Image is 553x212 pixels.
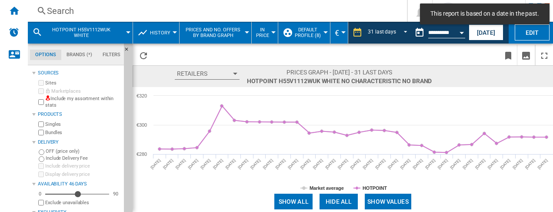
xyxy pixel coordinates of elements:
[38,111,120,118] div: Products
[247,68,432,77] span: Prices graph - [DATE] - 31 last days
[300,158,311,170] tspan: [DATE]
[38,88,44,94] input: Marketplaces
[37,191,43,197] div: 0
[262,158,274,170] tspan: [DATE]
[368,29,396,35] div: 31 last days
[335,28,339,37] span: €
[97,50,126,60] md-tab-item: Filters
[45,190,109,199] md-slider: Availability
[412,158,424,170] tspan: [DATE]
[135,45,152,65] button: Reload
[515,24,550,40] button: Edit
[30,50,61,60] md-tab-item: Options
[137,151,147,157] tspan: €280
[38,200,44,205] input: Display delivery price
[274,194,313,209] button: Show all
[162,158,174,170] tspan: [DATE]
[137,122,147,128] tspan: €300
[45,163,120,169] label: Include delivery price
[45,95,120,109] label: Include my assortment within stats
[38,70,120,77] div: Sources
[362,158,374,170] tspan: [DATE]
[324,158,336,170] tspan: [DATE]
[175,68,240,80] button: Retailers
[517,45,535,65] button: Download as image
[337,158,349,170] tspan: [DATE]
[32,22,128,44] div: HOTPOINT H55V1112WUK WHITE
[39,156,44,162] input: Include Delivery Fee
[424,158,436,170] tspan: [DATE]
[312,158,324,170] tspan: [DATE]
[150,158,161,170] tspan: [DATE]
[363,185,387,191] tspan: HOTPOINT
[247,77,432,85] span: HOTPOINT H55V1112WUK WHITE No characteristic No brand
[536,45,553,65] button: Maximize
[294,22,326,44] button: Default profile (8)
[400,158,411,170] tspan: [DATE]
[474,158,486,170] tspan: [DATE]
[524,158,536,170] tspan: [DATE]
[294,27,322,38] span: Default profile (8)
[38,80,44,86] input: Sites
[225,158,237,170] tspan: [DATE]
[283,22,326,44] div: Default profile (8)
[137,93,147,98] tspan: €320
[187,158,199,170] tspan: [DATE]
[38,139,120,146] div: Delivery
[38,130,44,135] input: Bundles
[428,10,542,18] span: This report is based on a date in the past.
[387,158,399,170] tspan: [DATE]
[38,97,44,108] input: Include my assortment within stats
[45,121,120,128] label: Singles
[46,148,120,155] label: OFF (price only)
[150,22,175,44] button: History
[500,158,511,170] tspan: [DATE]
[184,22,247,44] button: Prices and No. offers by brand graph
[150,30,170,36] span: History
[256,22,273,44] button: In price
[330,22,348,44] md-menu: Currency
[45,199,120,206] label: Exclude unavailables
[45,95,50,101] img: mysite-not-bg-18x18.png
[38,172,44,177] input: Display delivery price
[310,185,344,191] tspan: Market average
[365,194,411,209] button: Show values
[38,121,44,127] input: Singles
[212,158,224,170] tspan: [DATE]
[46,22,125,44] button: HOTPOINT H55V1112WUK WHITE
[450,158,461,170] tspan: [DATE]
[256,27,269,38] span: In price
[487,158,499,170] tspan: [DATE]
[374,158,386,170] tspan: [DATE]
[437,158,449,170] tspan: [DATE]
[200,158,211,170] tspan: [DATE]
[237,158,249,170] tspan: [DATE]
[45,129,120,136] label: Bundles
[335,22,343,44] button: €
[250,158,261,170] tspan: [DATE]
[137,22,175,44] div: History
[45,88,120,94] label: Marketplaces
[500,45,517,65] button: Bookmark this report
[275,158,286,170] tspan: [DATE]
[39,149,44,155] input: OFF (price only)
[38,163,44,169] input: Include delivery price
[124,44,134,59] button: Hide
[411,22,467,44] div: This report is based on a date in the past.
[45,80,120,86] label: Sites
[46,27,116,38] span: HOTPOINT H55V1112WUK WHITE
[454,24,470,39] button: Open calendar
[411,24,428,41] button: md-calendar
[111,191,120,197] div: 90
[45,171,120,178] label: Display delivery price
[61,50,97,60] md-tab-item: Brands (*)
[184,27,243,38] span: Prices and No. offers by brand graph
[462,158,473,170] tspan: [DATE]
[175,158,187,170] tspan: [DATE]
[512,158,523,170] tspan: [DATE]
[320,194,358,209] button: Hide all
[9,27,19,37] img: alerts-logo.svg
